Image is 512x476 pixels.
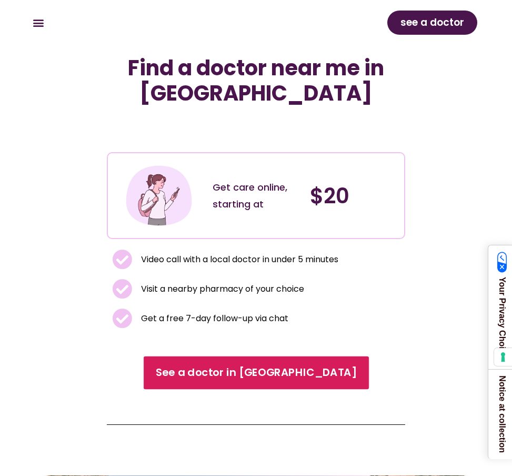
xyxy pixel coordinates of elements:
[497,252,507,273] img: California Consumer Privacy Act (CCPA) Opt-Out Icon
[112,129,400,142] iframe: Customer reviews powered by Trustpilot
[213,179,299,213] div: Get care online, starting at
[112,116,400,129] iframe: Customer reviews powered by Trustpilot
[310,183,396,209] h4: $20
[494,348,512,366] button: Your consent preferences for tracking technologies
[138,252,338,267] span: Video call with a local doctor in under 5 minutes
[138,311,288,326] span: Get a free 7-day follow-up via chat
[143,356,368,389] a: See a doctor in [GEOGRAPHIC_DATA]
[138,282,304,296] span: Visit a nearby pharmacy of your choice
[156,365,357,380] span: See a doctor in [GEOGRAPHIC_DATA]
[112,55,400,106] h1: Find a doctor near me in [GEOGRAPHIC_DATA]
[400,14,464,31] span: see a doctor
[29,14,47,32] div: Menu Toggle
[124,161,194,231] img: Illustration depicting a young woman in a casual outfit, engaged with her smartphone. She has a p...
[387,11,477,35] a: see a doctor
